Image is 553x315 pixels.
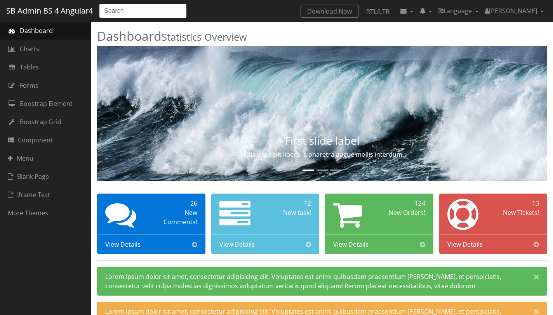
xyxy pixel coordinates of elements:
h3: First slide label [165,135,480,147]
div: 124 [382,199,425,208]
div: New Orders! [382,208,425,217]
div: 26 [154,199,197,208]
span: View Details [219,240,255,249]
div: New Comments! [154,208,197,227]
img: Random first slide [97,46,547,181]
a: Download Now [301,5,358,18]
a: Language [435,3,482,19]
input: Search [99,3,187,18]
a: RTL/LTR [360,5,396,19]
a: SB Admin BS 4 Angular4 [6,3,93,18]
span: View Details [105,240,141,249]
span: View Details [447,240,483,249]
div: Lorem ipsum dolor sit amet, consectetur adipisicing elit. Voluptates est animi quibusdam praesent... [97,267,547,296]
div: New Tickets! [496,208,539,217]
span: View Details [333,240,369,249]
p: Nulla vitae elit libero, a pharetra augue mollis interdum. [165,150,480,159]
span: Menu [8,154,33,163]
h2: Dashboard [97,29,547,43]
small: Statistics Overview [162,30,247,44]
div: New task! [268,208,311,217]
a: [PERSON_NAME] [482,3,547,19]
div: 13 [496,199,539,208]
button: Close [526,267,547,286]
span: × [534,271,539,282]
div: 12 [268,199,311,208]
